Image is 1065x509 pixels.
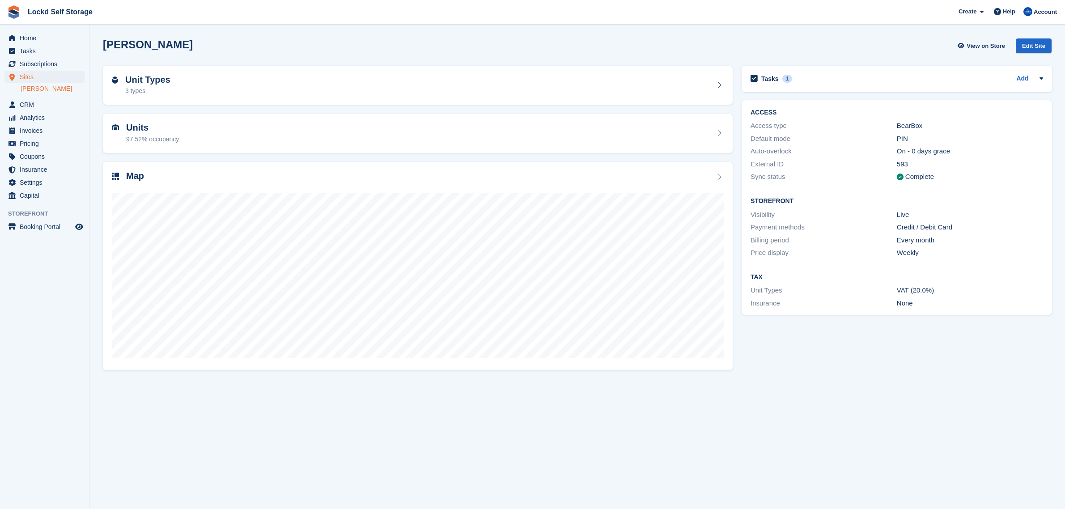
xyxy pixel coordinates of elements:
div: 1 [782,75,793,83]
a: menu [4,150,85,163]
div: Live [897,210,1043,220]
div: External ID [751,159,897,170]
span: Insurance [20,163,73,176]
img: unit-type-icn-2b2737a686de81e16bb02015468b77c625bbabd49415b5ef34ead5e3b44a266d.svg [112,76,118,84]
div: Sync status [751,172,897,182]
div: Auto-overlock [751,146,897,157]
a: Unit Types 3 types [103,66,733,105]
span: CRM [20,98,73,111]
span: Subscriptions [20,58,73,70]
div: Visibility [751,210,897,220]
a: Add [1016,74,1028,84]
span: View on Store [967,42,1005,51]
span: Booking Portal [20,221,73,233]
a: menu [4,163,85,176]
a: Map [103,162,733,371]
div: Unit Types [751,285,897,296]
div: Edit Site [1016,38,1052,53]
h2: Units [126,123,179,133]
div: Weekly [897,248,1043,258]
h2: [PERSON_NAME] [103,38,193,51]
span: Help [1003,7,1015,16]
a: View on Store [956,38,1009,53]
a: menu [4,111,85,124]
div: Payment methods [751,222,897,233]
div: Price display [751,248,897,258]
div: 593 [897,159,1043,170]
span: Storefront [8,209,89,218]
a: menu [4,221,85,233]
h2: ACCESS [751,109,1043,116]
div: None [897,298,1043,309]
a: menu [4,58,85,70]
a: Lockd Self Storage [24,4,96,19]
a: menu [4,32,85,44]
div: Credit / Debit Card [897,222,1043,233]
div: Default mode [751,134,897,144]
div: Complete [905,172,934,182]
div: Access type [751,121,897,131]
a: menu [4,189,85,202]
a: menu [4,176,85,189]
a: menu [4,71,85,83]
img: map-icn-33ee37083ee616e46c38cad1a60f524a97daa1e2b2c8c0bc3eb3415660979fc1.svg [112,173,119,180]
span: Account [1034,8,1057,17]
a: menu [4,124,85,137]
span: Create [959,7,976,16]
span: Invoices [20,124,73,137]
a: menu [4,98,85,111]
span: Analytics [20,111,73,124]
span: Capital [20,189,73,202]
h2: Unit Types [125,75,170,85]
span: Home [20,32,73,44]
img: unit-icn-7be61d7bf1b0ce9d3e12c5938cc71ed9869f7b940bace4675aadf7bd6d80202e.svg [112,124,119,131]
h2: Map [126,171,144,181]
h2: Tax [751,274,1043,281]
div: BearBox [897,121,1043,131]
h2: Storefront [751,198,1043,205]
div: Insurance [751,298,897,309]
span: Sites [20,71,73,83]
span: Settings [20,176,73,189]
div: 3 types [125,86,170,96]
div: VAT (20.0%) [897,285,1043,296]
span: Tasks [20,45,73,57]
div: PIN [897,134,1043,144]
a: menu [4,45,85,57]
div: Billing period [751,235,897,246]
div: 97.52% occupancy [126,135,179,144]
div: Every month [897,235,1043,246]
span: Pricing [20,137,73,150]
div: On - 0 days grace [897,146,1043,157]
a: Preview store [74,221,85,232]
span: Coupons [20,150,73,163]
a: Units 97.52% occupancy [103,114,733,153]
a: [PERSON_NAME] [21,85,85,93]
a: Edit Site [1016,38,1052,57]
a: menu [4,137,85,150]
h2: Tasks [761,75,779,83]
img: stora-icon-8386f47178a22dfd0bd8f6a31ec36ba5ce8667c1dd55bd0f319d3a0aa187defe.svg [7,5,21,19]
img: Jonny Bleach [1023,7,1032,16]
